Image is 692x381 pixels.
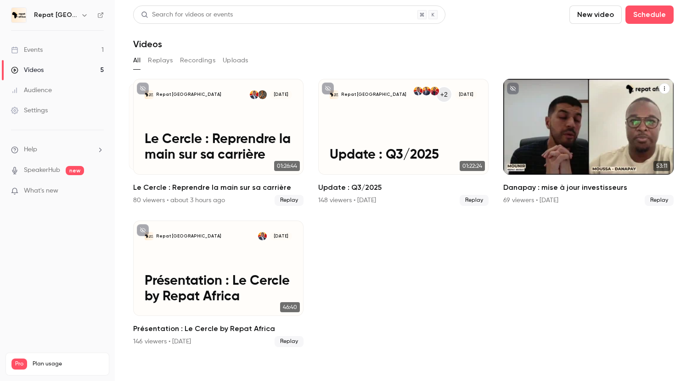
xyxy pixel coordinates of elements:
[133,323,304,334] h2: Présentation : Le Cercle by Repat Africa
[274,161,300,171] span: 01:26:44
[137,83,149,94] button: unpublished
[33,360,103,368] span: Plan usage
[133,221,304,348] a: Présentation : Le Cercle by Repat AfricaRepat [GEOGRAPHIC_DATA]Kara Diaby[DATE]Présentation : Le ...
[270,90,292,99] span: [DATE]
[341,92,406,98] p: Repat [GEOGRAPHIC_DATA]
[275,336,304,347] span: Replay
[141,10,233,20] div: Search for videos or events
[503,79,674,206] a: 53:11Danapay : mise à jour investisseurs69 viewers • [DATE]Replay
[330,148,477,163] p: Update : Q3/2025
[133,182,304,193] h2: Le Cercle : Reprendre la main sur sa carrière
[133,337,191,346] div: 146 viewers • [DATE]
[148,53,173,68] button: Replays
[145,132,292,163] p: Le Cercle : Reprendre la main sur sa carrière
[11,359,27,370] span: Pro
[625,6,674,24] button: Schedule
[133,79,304,206] li: Le Cercle : Reprendre la main sur sa carrière
[280,302,300,312] span: 46:40
[133,39,162,50] h1: Videos
[156,92,221,98] p: Repat [GEOGRAPHIC_DATA]
[145,232,153,241] img: Présentation : Le Cercle by Repat Africa
[645,195,674,206] span: Replay
[24,145,37,155] span: Help
[503,196,558,205] div: 69 viewers • [DATE]
[66,166,84,175] span: new
[11,86,52,95] div: Audience
[24,186,58,196] span: What's new
[133,221,304,348] li: Présentation : Le Cercle by Repat Africa
[455,90,477,99] span: [DATE]
[24,166,60,175] a: SpeakerHub
[34,11,77,20] h6: Repat [GEOGRAPHIC_DATA]
[250,90,259,99] img: Kara Diaby
[318,79,489,206] li: Update : Q3/2025
[11,8,26,22] img: Repat Africa
[258,232,267,241] img: Kara Diaby
[145,274,292,304] p: Présentation : Le Cercle by Repat Africa
[436,86,452,103] div: +2
[133,79,674,347] ul: Videos
[258,90,267,99] img: Hannah Dehauteur
[653,161,670,171] span: 53:11
[430,87,439,95] img: Fatoumata Dia
[318,196,376,205] div: 148 viewers • [DATE]
[422,87,431,95] img: Mounir Telkass
[145,90,153,99] img: Le Cercle : Reprendre la main sur sa carrière
[503,182,674,193] h2: Danapay : mise à jour investisseurs
[137,224,149,236] button: unpublished
[11,145,104,155] li: help-dropdown-opener
[569,6,622,24] button: New video
[275,195,304,206] span: Replay
[93,187,104,195] iframe: Noticeable Trigger
[223,53,248,68] button: Uploads
[133,53,141,68] button: All
[180,53,215,68] button: Recordings
[133,6,674,375] section: Videos
[507,83,519,94] button: unpublished
[460,161,485,171] span: 01:22:24
[133,196,225,205] div: 80 viewers • about 3 hours ago
[322,83,334,94] button: unpublished
[318,182,489,193] h2: Update : Q3/2025
[330,90,338,99] img: Update : Q3/2025
[414,87,422,95] img: Kara Diaby
[270,232,292,241] span: [DATE]
[460,195,489,206] span: Replay
[11,45,43,55] div: Events
[11,106,48,115] div: Settings
[156,233,221,239] p: Repat [GEOGRAPHIC_DATA]
[318,79,489,206] a: Update : Q3/2025Repat [GEOGRAPHIC_DATA]+2Fatoumata DiaMounir TelkassKara Diaby[DATE]Update : Q3/2...
[11,66,44,75] div: Videos
[503,79,674,206] li: Danapay : mise à jour investisseurs
[133,79,304,206] a: Le Cercle : Reprendre la main sur sa carrièreRepat [GEOGRAPHIC_DATA]Hannah DehauteurKara Diaby[DA...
